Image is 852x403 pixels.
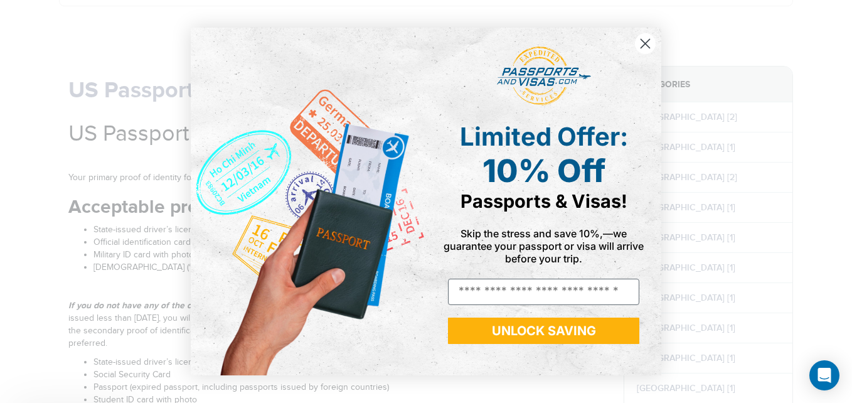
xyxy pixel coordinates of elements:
[634,33,656,55] button: Close dialog
[191,28,426,375] img: de9cda0d-0715-46ca-9a25-073762a91ba7.png
[461,190,627,212] span: Passports & Visas!
[497,46,591,105] img: passports and visas
[809,360,839,390] div: Open Intercom Messenger
[460,121,628,152] span: Limited Offer:
[482,152,605,190] span: 10% Off
[444,227,644,265] span: Skip the stress and save 10%,—we guarantee your passport or visa will arrive before your trip.
[448,318,639,344] button: UNLOCK SAVING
